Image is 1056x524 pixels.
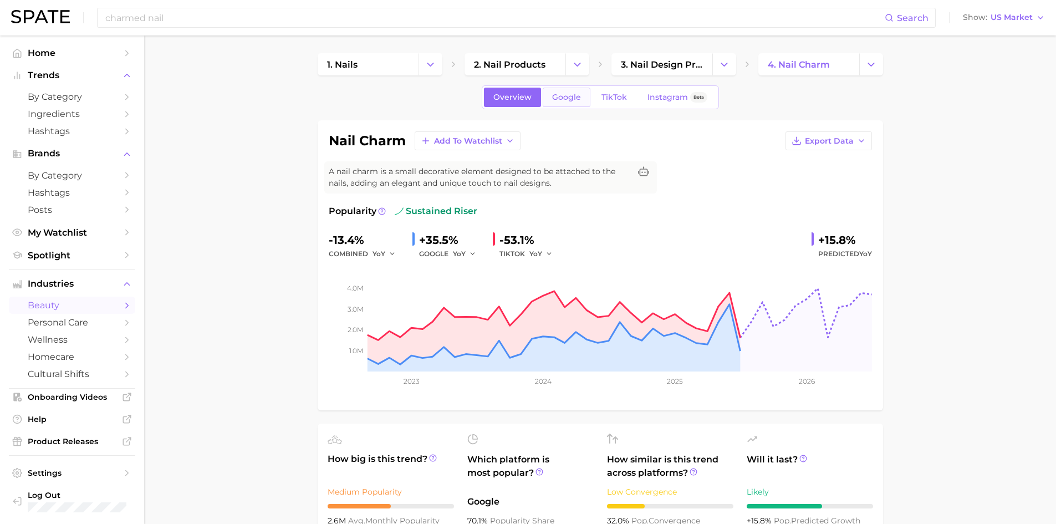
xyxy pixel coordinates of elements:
div: Low Convergence [607,485,733,498]
span: Beta [693,93,704,102]
input: Search here for a brand, industry, or ingredient [104,8,885,27]
a: Settings [9,465,135,481]
span: homecare [28,352,116,362]
span: wellness [28,334,116,345]
button: ShowUS Market [960,11,1048,25]
span: 1. nails [327,59,358,70]
span: YoY [373,249,385,258]
span: Instagram [647,93,688,102]
a: by Category [9,167,135,184]
a: wellness [9,331,135,348]
img: SPATE [11,10,70,23]
span: How similar is this trend across platforms? [607,453,733,480]
span: Which platform is most popular? [467,453,594,490]
a: Home [9,44,135,62]
span: Show [963,14,987,21]
span: Onboarding Videos [28,392,116,402]
a: Log out. Currently logged in with e-mail m-usarzewicz@aiibeauty.com. [9,487,135,516]
a: Onboarding Videos [9,389,135,405]
a: Overview [484,88,541,107]
a: Posts [9,201,135,218]
tspan: 2026 [798,377,814,385]
a: Hashtags [9,123,135,140]
button: Trends [9,67,135,84]
span: US Market [991,14,1033,21]
div: Likely [747,485,873,498]
span: by Category [28,170,116,181]
span: Popularity [329,205,376,218]
span: Brands [28,149,116,159]
span: TikTok [601,93,627,102]
span: Predicted [818,247,872,261]
h1: nail charm [329,134,406,147]
div: -13.4% [329,231,404,249]
div: 3 / 10 [607,504,733,508]
a: 3. nail design products [611,53,712,75]
div: 5 / 10 [328,504,454,508]
span: Trends [28,70,116,80]
span: How big is this trend? [328,452,454,480]
span: beauty [28,300,116,311]
div: 6 / 10 [747,504,873,508]
span: Posts [28,205,116,215]
a: InstagramBeta [638,88,717,107]
tspan: 2025 [667,377,683,385]
span: 2. nail products [474,59,545,70]
span: YoY [859,250,872,258]
a: Hashtags [9,184,135,201]
a: Ingredients [9,105,135,123]
div: combined [329,247,404,261]
span: Industries [28,279,116,289]
span: Help [28,414,116,424]
span: Hashtags [28,126,116,136]
button: Change Category [419,53,442,75]
button: Add to Watchlist [415,131,521,150]
span: Settings [28,468,116,478]
a: beauty [9,297,135,314]
button: Industries [9,276,135,292]
span: Search [897,13,929,23]
div: +35.5% [419,231,484,249]
span: Product Releases [28,436,116,446]
span: Add to Watchlist [434,136,502,146]
a: homecare [9,348,135,365]
a: cultural shifts [9,365,135,383]
div: -53.1% [499,231,560,249]
a: Google [543,88,590,107]
span: sustained riser [395,205,477,218]
span: Ingredients [28,109,116,119]
span: YoY [453,249,466,258]
a: My Watchlist [9,224,135,241]
button: Change Category [859,53,883,75]
button: Export Data [785,131,872,150]
a: by Category [9,88,135,105]
button: Change Category [712,53,736,75]
a: Help [9,411,135,428]
span: Google [552,93,581,102]
a: 1. nails [318,53,419,75]
span: A nail charm is a small decorative element designed to be attached to the nails, adding an elegan... [329,166,630,189]
div: +15.8% [818,231,872,249]
span: YoY [529,249,542,258]
a: 4. nail charm [758,53,859,75]
div: GOOGLE [419,247,484,261]
div: Medium Popularity [328,485,454,498]
div: TIKTOK [499,247,560,261]
span: My Watchlist [28,227,116,238]
span: Log Out [28,490,144,500]
button: Change Category [565,53,589,75]
span: Google [467,495,594,508]
a: Spotlight [9,247,135,264]
span: Will it last? [747,453,873,480]
span: Hashtags [28,187,116,198]
a: TikTok [592,88,636,107]
span: Home [28,48,116,58]
a: Product Releases [9,433,135,450]
a: 2. nail products [465,53,565,75]
span: Overview [493,93,532,102]
button: YoY [373,247,396,261]
a: personal care [9,314,135,331]
span: personal care [28,317,116,328]
span: cultural shifts [28,369,116,379]
img: sustained riser [395,207,404,216]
